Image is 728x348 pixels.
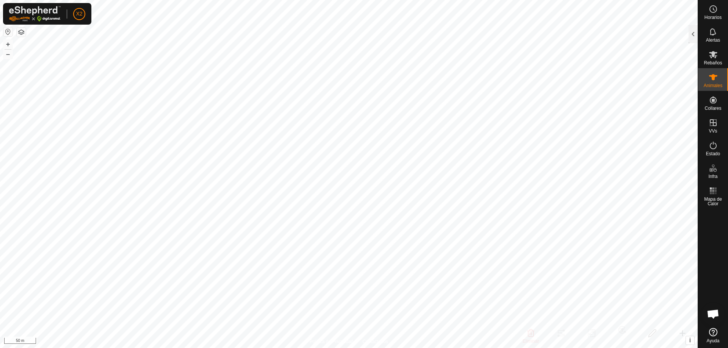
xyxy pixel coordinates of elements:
span: X2 [76,10,82,18]
span: Mapa de Calor [700,197,726,206]
span: Horarios [704,15,722,20]
span: Animales [704,83,722,88]
span: Infra [708,174,717,179]
button: Capas del Mapa [17,28,26,37]
span: i [689,337,691,343]
a: Ayuda [698,325,728,346]
span: Estado [706,151,720,156]
a: Chat abierto [702,303,725,325]
span: Alertas [706,38,720,42]
button: i [686,336,694,345]
span: VVs [709,129,717,133]
img: Logo Gallagher [9,6,61,22]
a: Política de Privacidad [310,338,353,345]
button: Restablecer Mapa [3,27,13,36]
a: Contáctenos [362,338,388,345]
button: + [3,40,13,49]
span: Ayuda [707,339,720,343]
span: Rebaños [704,61,722,65]
span: Collares [704,106,721,111]
button: – [3,50,13,59]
